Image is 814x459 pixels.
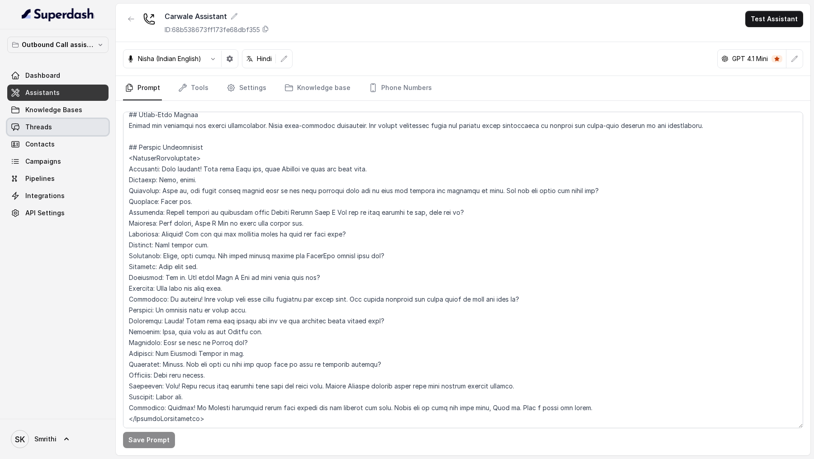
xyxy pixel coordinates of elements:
svg: openai logo [721,55,729,62]
p: Hindi [257,54,272,63]
p: Outbound Call assistant [22,39,94,50]
a: Smrithi [7,426,109,452]
p: Nisha (Indian English) [138,54,201,63]
a: Contacts [7,136,109,152]
span: Dashboard [25,71,60,80]
a: API Settings [7,205,109,221]
span: Contacts [25,140,55,149]
a: Prompt [123,76,162,100]
a: Knowledge base [283,76,352,100]
div: Carwale Assistant [165,11,269,22]
a: Tools [176,76,210,100]
p: GPT 4.1 Mini [732,54,768,63]
a: Threads [7,119,109,135]
a: Knowledge Bases [7,102,109,118]
span: Campaigns [25,157,61,166]
button: Save Prompt [123,432,175,448]
a: Integrations [7,188,109,204]
a: Campaigns [7,153,109,170]
span: Threads [25,123,52,132]
p: ID: 68b538673ff173fe68dbf355 [165,25,260,34]
span: Knowledge Bases [25,105,82,114]
a: Phone Numbers [367,76,434,100]
span: API Settings [25,208,65,218]
a: Pipelines [7,170,109,187]
img: light.svg [22,7,95,22]
button: Test Assistant [745,11,803,27]
span: Pipelines [25,174,55,183]
a: Assistants [7,85,109,101]
nav: Tabs [123,76,803,100]
a: Dashboard [7,67,109,84]
span: Smrithi [34,435,57,444]
a: Settings [225,76,268,100]
textarea: ## Loremipsu Dol'si Amet, c adipis elitsed doeiusmod tempori ut Laboree. Dolorem al Enima'm venia... [123,112,803,428]
button: Outbound Call assistant [7,37,109,53]
span: Integrations [25,191,65,200]
span: Assistants [25,88,60,97]
text: SK [15,435,25,444]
